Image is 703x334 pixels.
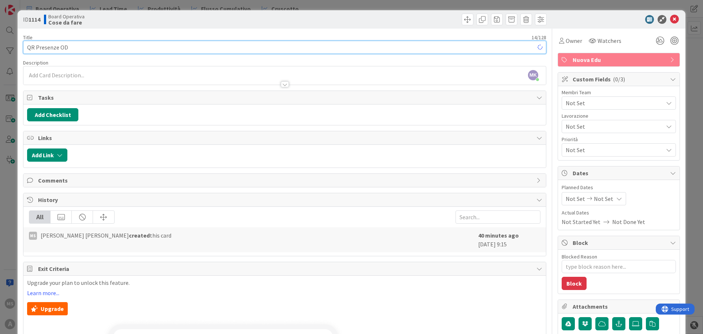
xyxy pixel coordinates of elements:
span: Not Set [566,194,585,203]
span: Not Set [566,146,663,154]
div: [DATE] 9:15 [478,231,540,249]
span: Description [23,59,48,66]
span: Links [38,133,533,142]
span: History [38,195,533,204]
span: MK [528,70,538,80]
span: Not Started Yet [562,217,600,226]
span: [PERSON_NAME] [PERSON_NAME] this card [41,231,171,240]
b: 1114 [29,16,40,23]
div: Priorità [562,137,676,142]
span: Planned Dates [562,184,676,191]
span: Not Set [594,194,613,203]
div: All [29,211,51,223]
span: Comments [38,176,533,185]
div: MS [29,232,37,240]
span: Custom Fields [573,75,666,84]
span: Tasks [38,93,533,102]
span: Dates [573,169,666,177]
div: 14 / 128 [35,34,546,41]
b: Cose da fare [48,19,85,25]
button: Add Link [27,148,67,162]
span: Owner [566,36,582,45]
span: Attachments [573,302,666,311]
span: Not Set [566,99,663,107]
span: Actual Dates [562,209,676,217]
button: Add Checklist [27,108,78,121]
span: Watchers [598,36,621,45]
span: Board Operativa [48,14,85,19]
div: Lavorazione [562,113,676,118]
b: 40 minutes ago [478,232,519,239]
div: Membri Team [562,90,676,95]
span: Not Done Yet [612,217,645,226]
a: Learn more... [27,290,59,296]
button: Block [562,277,587,290]
span: Support [15,1,33,10]
b: created [129,232,150,239]
label: Title [23,34,33,41]
span: Block [573,238,666,247]
div: Upgrade your plan to unlock this feature. [27,279,542,315]
input: type card name here... [23,41,546,54]
span: Nuova Edu [573,55,666,64]
label: Blocked Reason [562,253,597,260]
span: Exit Criteria [38,264,533,273]
button: Upgrade [27,302,68,315]
span: ( 0/3 ) [613,76,625,83]
input: Search... [455,210,540,224]
span: ID [23,15,40,24]
span: Not Set [566,121,659,132]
